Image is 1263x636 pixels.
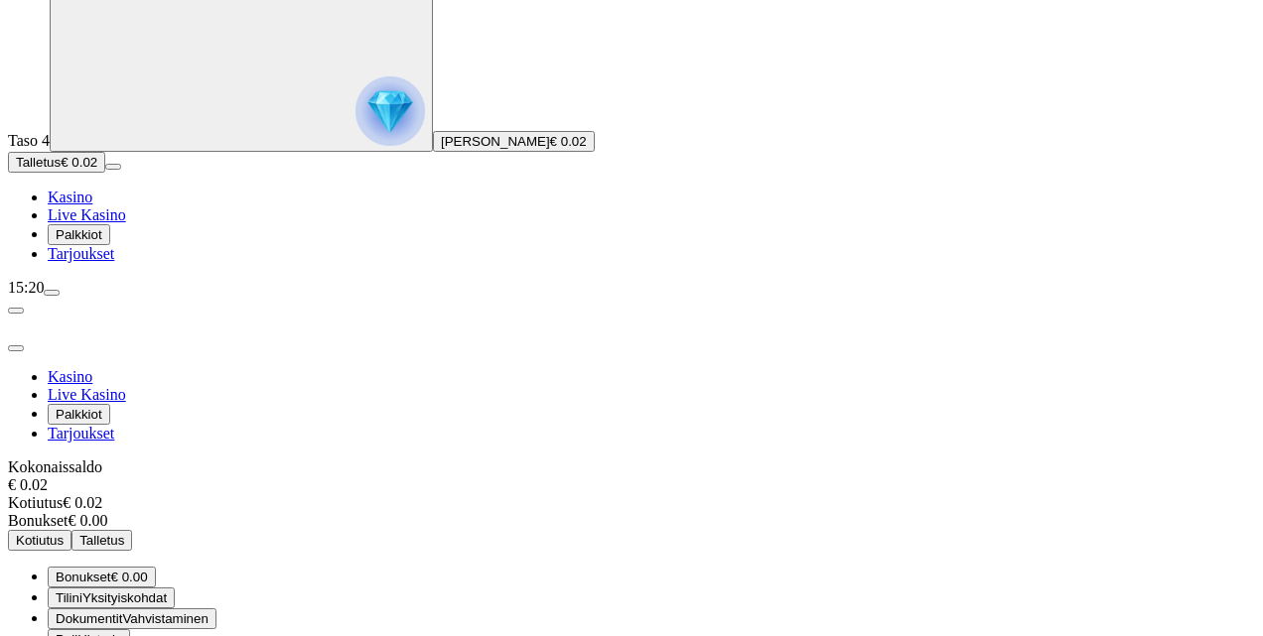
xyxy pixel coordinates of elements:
a: Live Kasino [48,206,126,223]
img: reward progress [355,76,425,146]
span: Dokumentit [56,611,122,626]
button: [PERSON_NAME]€ 0.02 [433,131,595,152]
div: € 0.02 [8,494,1255,512]
button: Palkkiot [48,404,110,425]
button: menu [105,164,121,170]
span: Palkkiot [56,227,102,242]
a: Kasino [48,189,92,205]
button: user iconTiliniYksityiskohdat [48,587,175,608]
a: Live Kasino [48,386,126,403]
button: smiley iconBonukset€ 0.00 [48,567,156,587]
a: Tarjoukset [48,425,114,442]
span: [PERSON_NAME] [441,134,550,149]
button: menu [44,290,60,296]
span: 15:20 [8,279,44,296]
span: Taso 4 [8,132,50,149]
span: Bonukset [8,512,68,529]
button: doc iconDokumentitVahvistaminen [48,608,216,629]
div: Kokonaissaldo [8,458,1255,494]
span: Bonukset [56,570,111,584]
span: Vahvistaminen [122,611,208,626]
button: Kotiutus [8,530,71,551]
span: Palkkiot [56,407,102,422]
span: Yksityiskohdat [82,590,167,605]
span: Tilini [56,590,82,605]
span: € 0.02 [61,155,97,170]
span: € 0.00 [111,570,148,584]
button: Talletusplus icon€ 0.02 [8,152,105,173]
span: Kotiutus [8,494,63,511]
a: Kasino [48,368,92,385]
div: € 0.02 [8,476,1255,494]
nav: Main menu [8,189,1255,263]
span: Talletus [16,155,61,170]
span: Talletus [79,533,124,548]
button: chevron-left icon [8,308,24,314]
button: Palkkiot [48,224,110,245]
a: Tarjoukset [48,245,114,262]
div: € 0.00 [8,512,1255,530]
span: € 0.02 [550,134,587,149]
button: Talletus [71,530,132,551]
span: Kotiutus [16,533,64,548]
nav: Main menu [8,368,1255,443]
button: close [8,345,24,351]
